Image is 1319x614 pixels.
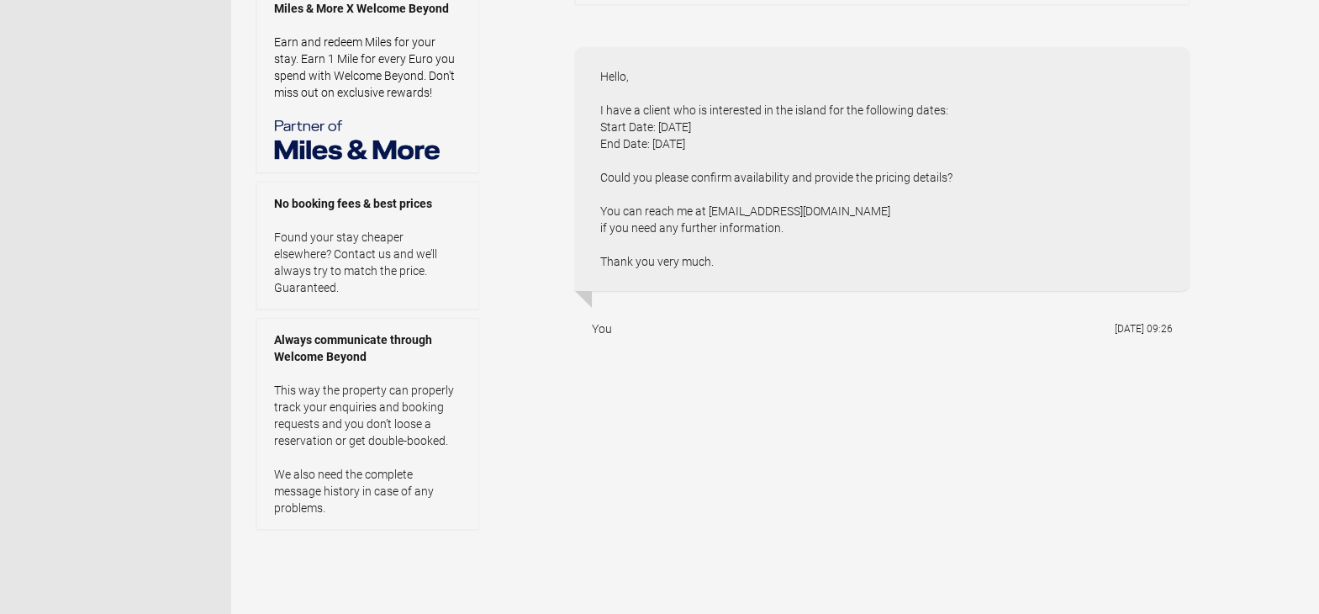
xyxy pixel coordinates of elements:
p: This way the property can properly track your enquiries and booking requests and you don’t loose ... [274,382,462,516]
img: Miles & More [274,118,442,160]
strong: No booking fees & best prices [274,195,462,212]
strong: Always communicate through Welcome Beyond [274,331,462,365]
div: Hello, I have a client who is interested in the island for the following dates: Start Date: [DATE... [575,47,1190,291]
flynt-date-display: [DATE] 09:26 [1115,323,1173,335]
p: Found your stay cheaper elsewhere? Contact us and we’ll always try to match the price. Guaranteed. [274,229,462,296]
a: Earn and redeem Miles for your stay. Earn 1 Mile for every Euro you spend with Welcome Beyond. Do... [274,35,455,99]
div: You [592,320,612,337]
